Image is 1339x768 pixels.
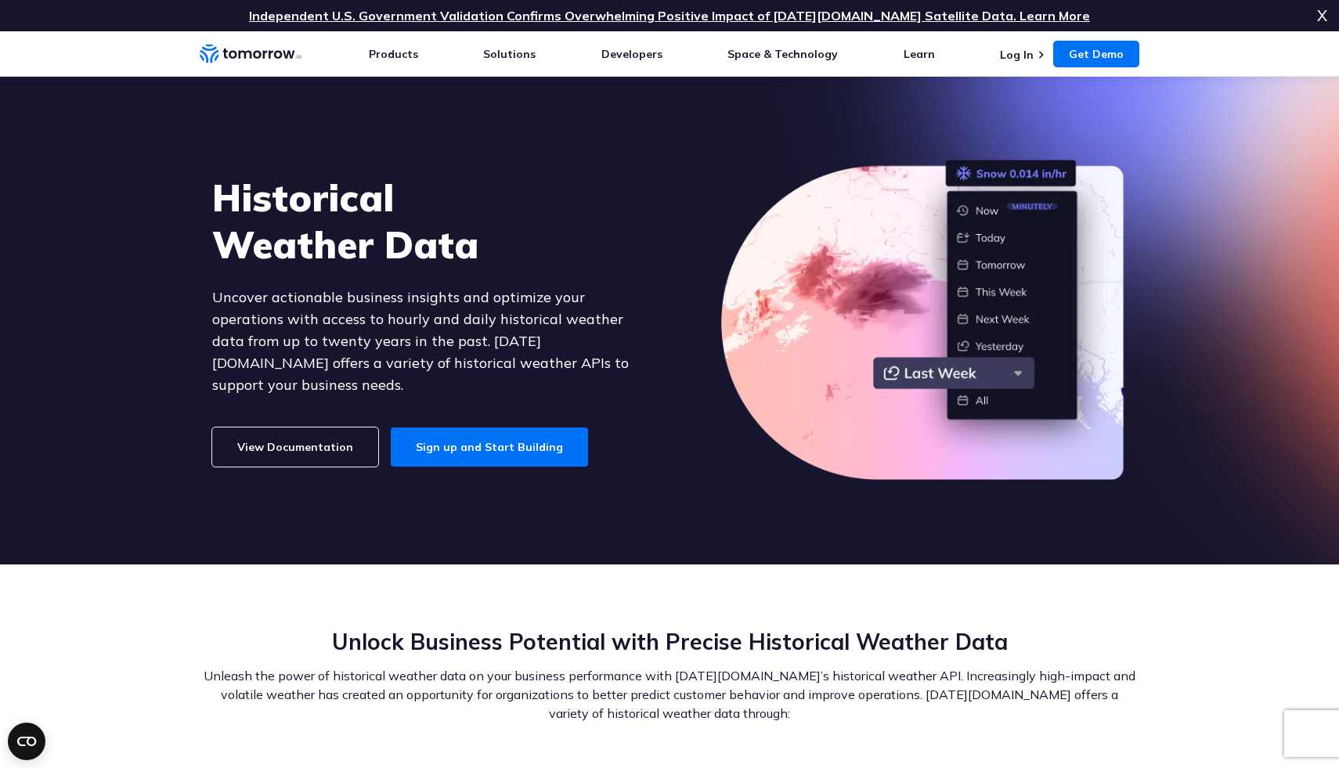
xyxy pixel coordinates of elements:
[200,666,1139,723] p: Unleash the power of historical weather data on your business performance with [DATE][DOMAIN_NAME...
[369,47,418,61] a: Products
[1000,48,1034,62] a: Log In
[391,427,588,467] a: Sign up and Start Building
[601,47,662,61] a: Developers
[8,723,45,760] button: Open CMP widget
[212,287,643,396] p: Uncover actionable business insights and optimize your operations with access to hourly and daily...
[200,42,301,66] a: Home link
[212,427,378,467] a: View Documentation
[1053,41,1139,67] a: Get Demo
[483,47,536,61] a: Solutions
[249,8,1090,23] a: Independent U.S. Government Validation Confirms Overwhelming Positive Impact of [DATE][DOMAIN_NAM...
[721,160,1127,481] img: historical-weather-data.png.webp
[212,174,643,268] h1: Historical Weather Data
[904,47,935,61] a: Learn
[200,627,1139,657] h2: Unlock Business Potential with Precise Historical Weather Data
[727,47,838,61] a: Space & Technology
